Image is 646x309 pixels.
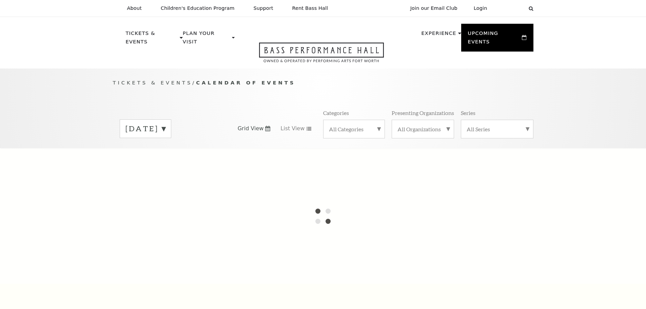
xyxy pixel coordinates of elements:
[292,5,328,11] p: Rent Bass Hall
[196,80,295,85] span: Calendar of Events
[280,125,305,132] span: List View
[461,109,475,116] p: Series
[161,5,235,11] p: Children's Education Program
[183,29,230,50] p: Plan Your Visit
[329,125,379,133] label: All Categories
[113,80,193,85] span: Tickets & Events
[126,29,178,50] p: Tickets & Events
[421,29,456,41] p: Experience
[323,109,349,116] p: Categories
[238,125,264,132] span: Grid View
[127,5,142,11] p: About
[467,125,528,133] label: All Series
[468,29,521,50] p: Upcoming Events
[392,109,454,116] p: Presenting Organizations
[125,123,165,134] label: [DATE]
[498,5,522,12] select: Select:
[254,5,273,11] p: Support
[397,125,448,133] label: All Organizations
[113,79,533,87] p: /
